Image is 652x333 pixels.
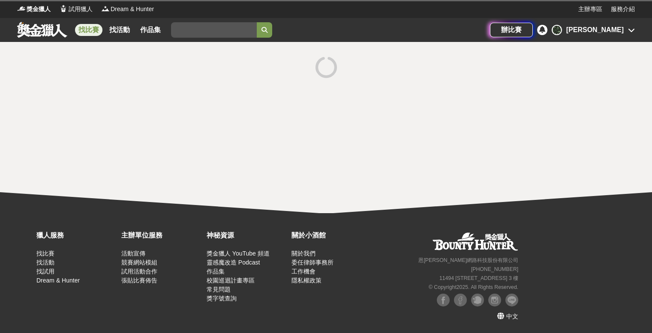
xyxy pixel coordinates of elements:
[471,294,484,306] img: Plurk
[101,4,110,13] img: Logo
[69,5,93,14] span: 試用獵人
[207,286,231,293] a: 常見問題
[36,268,54,275] a: 找試用
[121,277,157,284] a: 張貼比賽佈告
[59,5,93,14] a: Logo試用獵人
[59,4,68,13] img: Logo
[506,313,518,320] span: 中文
[207,259,260,266] a: 靈感魔改造 Podcast
[207,250,270,257] a: 獎金獵人 YouTube 頻道
[207,230,287,241] div: 神秘資源
[471,266,518,272] small: [PHONE_NUMBER]
[488,294,501,306] img: Instagram
[101,5,154,14] a: LogoDream & Hunter
[121,250,145,257] a: 活動宣傳
[17,4,26,13] img: Logo
[552,25,562,35] div: 藍
[611,5,635,14] a: 服務介紹
[36,230,117,241] div: 獵人服務
[578,5,602,14] a: 主辦專區
[291,230,372,241] div: 關於小酒館
[454,294,467,306] img: Facebook
[27,5,51,14] span: 獎金獵人
[490,23,533,37] a: 辦比賽
[121,230,202,241] div: 主辦單位服務
[291,259,334,266] a: 委任律師事務所
[36,277,80,284] a: Dream & Hunter
[137,24,164,36] a: 作品集
[429,284,518,290] small: © Copyright 2025 . All Rights Reserved.
[437,294,450,306] img: Facebook
[36,250,54,257] a: 找比賽
[207,277,255,284] a: 校園巡迴計畫專區
[418,257,518,263] small: 恩[PERSON_NAME]網路科技股份有限公司
[106,24,133,36] a: 找活動
[291,277,321,284] a: 隱私權政策
[207,268,225,275] a: 作品集
[291,268,315,275] a: 工作機會
[121,268,157,275] a: 試用活動合作
[207,295,237,302] a: 獎字號查詢
[439,275,518,281] small: 11494 [STREET_ADDRESS] 3 樓
[17,5,51,14] a: Logo獎金獵人
[291,250,315,257] a: 關於我們
[111,5,154,14] span: Dream & Hunter
[75,24,102,36] a: 找比賽
[505,294,518,306] img: LINE
[121,259,157,266] a: 競賽網站模組
[566,25,624,35] div: [PERSON_NAME]
[36,259,54,266] a: 找活動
